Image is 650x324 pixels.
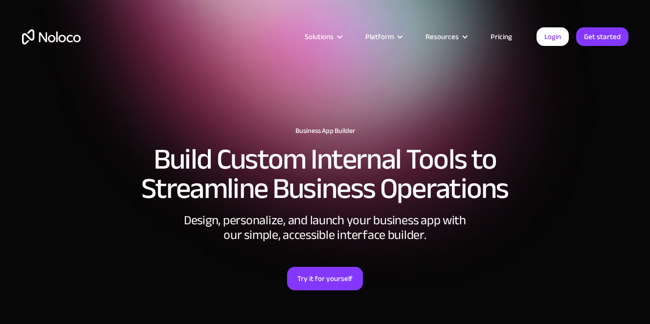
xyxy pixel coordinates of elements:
div: Platform [353,30,413,43]
div: Design, personalize, and launch your business app with our simple, accessible interface builder. [179,213,472,242]
h2: Build Custom Internal Tools to Streamline Business Operations [22,145,628,203]
div: Resources [426,30,459,43]
h1: Business App Builder [22,127,628,135]
div: Solutions [292,30,353,43]
a: Try it for yourself [287,267,363,290]
a: Pricing [478,30,524,43]
div: Solutions [305,30,334,43]
div: Platform [365,30,394,43]
div: Resources [413,30,478,43]
a: Get started [576,27,628,46]
a: home [22,29,81,44]
a: Login [537,27,569,46]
